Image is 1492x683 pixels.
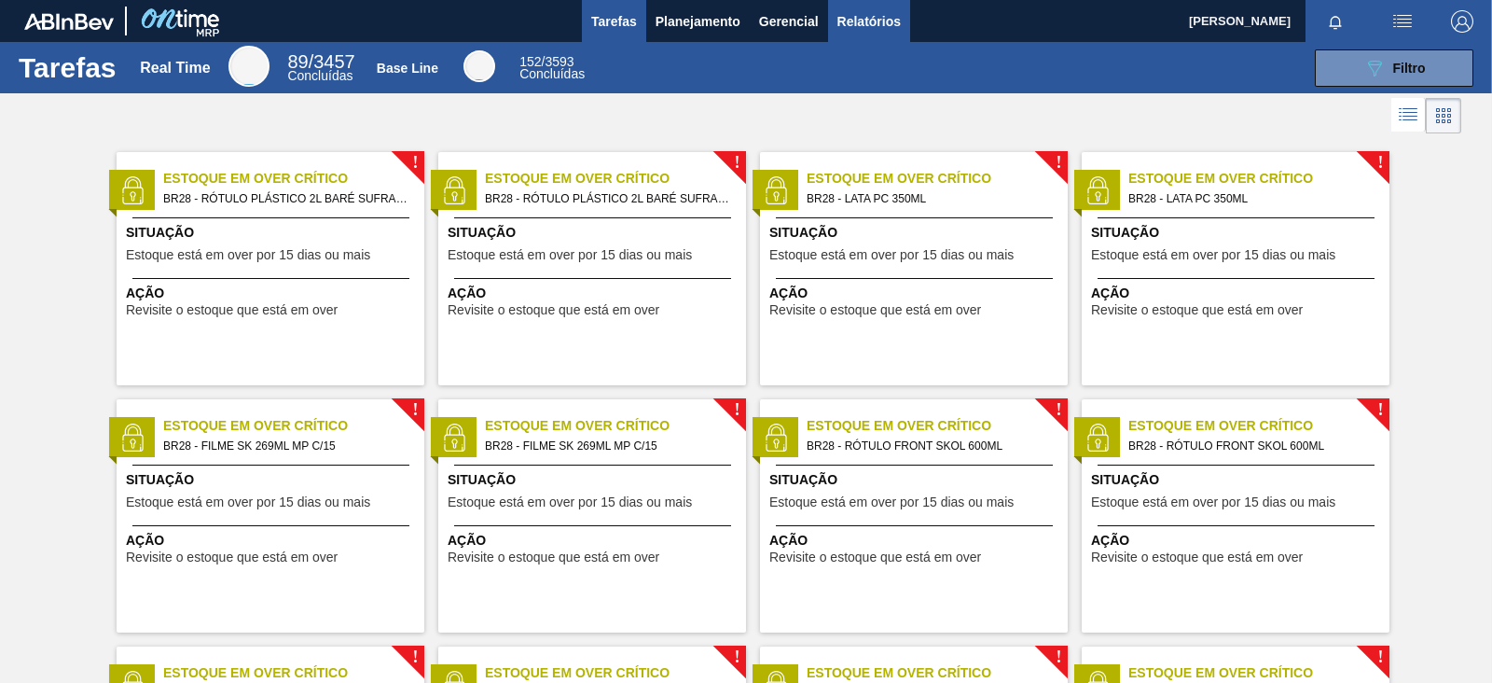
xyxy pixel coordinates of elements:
[448,248,692,262] span: Estoque está em over por 15 dias ou mais
[1091,248,1335,262] span: Estoque está em over por 15 dias ou mais
[1091,284,1385,303] span: Ação
[1377,650,1383,664] span: !
[448,303,659,317] span: Revisite o estoque que está em over
[769,303,981,317] span: Revisite o estoque que está em over
[118,424,146,452] img: status
[448,551,659,565] span: Revisite o estoque que está em over
[440,176,468,204] img: status
[1128,188,1375,209] span: BR28 - LATA PC 350ML
[448,495,692,509] span: Estoque está em over por 15 dias ou mais
[1084,424,1112,452] img: status
[163,416,424,436] span: Estoque em Over Crítico
[485,188,731,209] span: BR28 - RÓTULO PLÁSTICO 2L BARÉ SUFRAMA AH
[734,403,739,417] span: !
[519,54,541,69] span: 152
[1056,650,1061,664] span: !
[118,176,146,204] img: status
[807,436,1053,456] span: BR28 - RÓTULO FRONT SKOL 600ML
[1128,663,1389,683] span: Estoque em Over Crítico
[448,284,741,303] span: Ação
[1451,10,1473,33] img: Logout
[19,57,117,78] h1: Tarefas
[734,156,739,170] span: !
[1091,470,1385,490] span: Situação
[1315,49,1473,87] button: Filtro
[448,531,741,551] span: Ação
[769,551,981,565] span: Revisite o estoque que está em over
[807,663,1068,683] span: Estoque em Over Crítico
[448,470,741,490] span: Situação
[1377,403,1383,417] span: !
[126,551,338,565] span: Revisite o estoque que está em over
[140,60,210,77] div: Real Time
[837,10,901,33] span: Relatórios
[1091,531,1385,551] span: Ação
[1091,223,1385,243] span: Situação
[1128,416,1389,436] span: Estoque em Over Crítico
[769,470,1063,490] span: Situação
[440,424,468,452] img: status
[287,51,354,72] span: / 3457
[412,650,418,664] span: !
[412,156,418,170] span: !
[1084,176,1112,204] img: status
[126,531,420,551] span: Ação
[287,54,354,82] div: Real Time
[163,436,409,456] span: BR28 - FILME SK 269ML MP C/15
[1426,98,1461,133] div: Visão em Cards
[1128,169,1389,188] span: Estoque em Over Crítico
[163,169,424,188] span: Estoque em Over Crítico
[485,663,746,683] span: Estoque em Over Crítico
[807,416,1068,436] span: Estoque em Over Crítico
[412,403,418,417] span: !
[1305,8,1365,35] button: Notificações
[485,436,731,456] span: BR28 - FILME SK 269ML MP C/15
[807,188,1053,209] span: BR28 - LATA PC 350ML
[287,51,308,72] span: 89
[126,284,420,303] span: Ação
[656,10,740,33] span: Planejamento
[1391,98,1426,133] div: Visão em Lista
[126,495,370,509] span: Estoque está em over por 15 dias ou mais
[163,188,409,209] span: BR28 - RÓTULO PLÁSTICO 2L BARÉ SUFRAMA AH
[762,176,790,204] img: status
[126,470,420,490] span: Situação
[1091,551,1303,565] span: Revisite o estoque que está em over
[1091,495,1335,509] span: Estoque está em over por 15 dias ou mais
[126,223,420,243] span: Situação
[519,54,573,69] span: / 3593
[126,248,370,262] span: Estoque está em over por 15 dias ou mais
[769,223,1063,243] span: Situação
[1377,156,1383,170] span: !
[126,303,338,317] span: Revisite o estoque que está em over
[485,416,746,436] span: Estoque em Over Crítico
[769,248,1014,262] span: Estoque está em over por 15 dias ou mais
[734,650,739,664] span: !
[1091,303,1303,317] span: Revisite o estoque que está em over
[485,169,746,188] span: Estoque em Over Crítico
[762,424,790,452] img: status
[769,531,1063,551] span: Ação
[769,495,1014,509] span: Estoque está em over por 15 dias ou mais
[759,10,819,33] span: Gerencial
[1056,156,1061,170] span: !
[228,46,269,87] div: Real Time
[1056,403,1061,417] span: !
[24,13,114,30] img: TNhmsLtSVTkK8tSr43FrP2fwEKptu5GPRR3wAAAABJRU5ErkJggg==
[519,66,585,81] span: Concluídas
[591,10,637,33] span: Tarefas
[1393,61,1426,76] span: Filtro
[519,56,585,80] div: Base Line
[287,68,352,83] span: Concluídas
[463,50,495,82] div: Base Line
[807,169,1068,188] span: Estoque em Over Crítico
[377,61,438,76] div: Base Line
[448,223,741,243] span: Situação
[1128,436,1375,456] span: BR28 - RÓTULO FRONT SKOL 600ML
[1391,10,1414,33] img: userActions
[769,284,1063,303] span: Ação
[163,663,424,683] span: Estoque em Over Crítico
